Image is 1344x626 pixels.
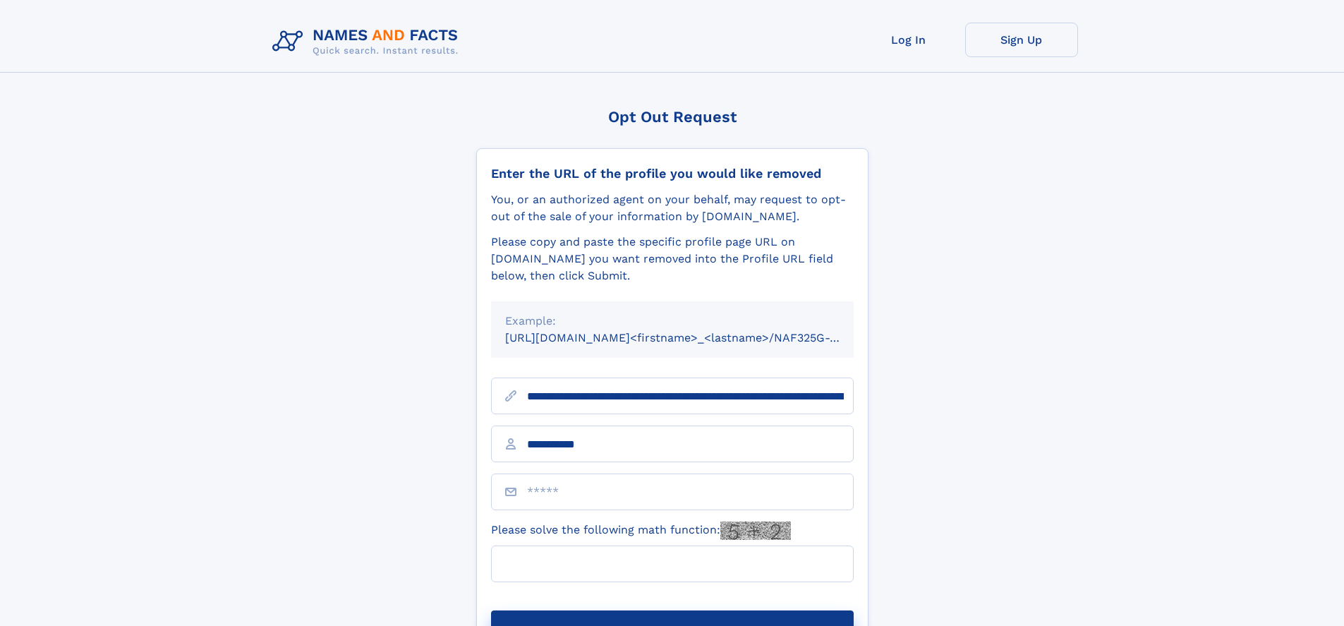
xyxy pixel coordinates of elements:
div: Please copy and paste the specific profile page URL on [DOMAIN_NAME] you want removed into the Pr... [491,234,854,284]
label: Please solve the following math function: [491,522,791,540]
a: Log In [852,23,965,57]
div: Enter the URL of the profile you would like removed [491,166,854,181]
div: Opt Out Request [476,108,868,126]
a: Sign Up [965,23,1078,57]
small: [URL][DOMAIN_NAME]<firstname>_<lastname>/NAF325G-xxxxxxxx [505,331,880,344]
div: Example: [505,313,840,330]
div: You, or an authorized agent on your behalf, may request to opt-out of the sale of your informatio... [491,191,854,225]
img: Logo Names and Facts [267,23,470,61]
